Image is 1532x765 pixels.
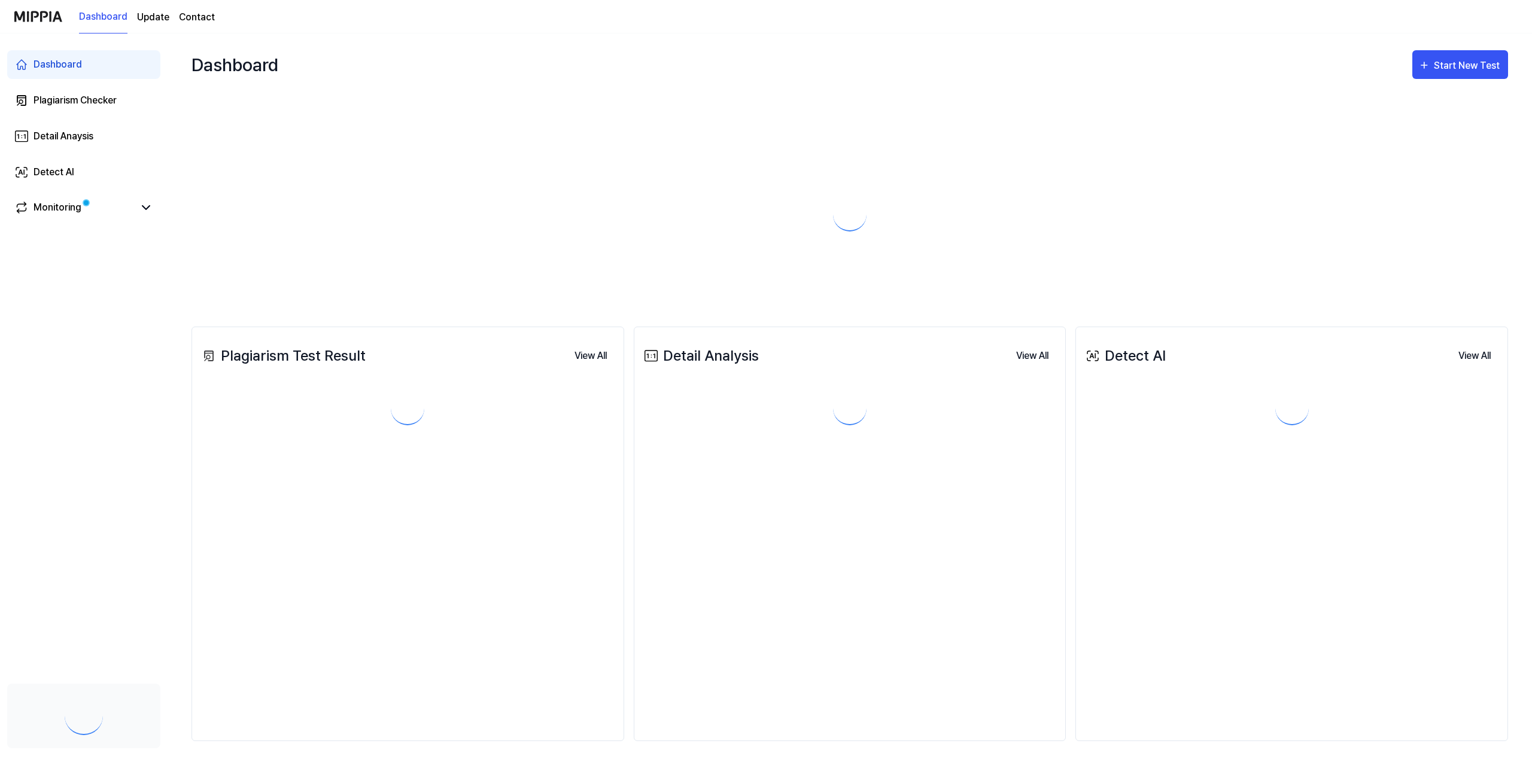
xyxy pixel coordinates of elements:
[1412,50,1508,79] button: Start New Test
[7,50,160,79] a: Dashboard
[1083,345,1166,367] div: Detect AI
[1007,343,1058,368] a: View All
[79,1,127,33] a: Dashboard
[7,86,160,115] a: Plagiarism Checker
[565,343,616,368] a: View All
[1449,344,1500,368] button: View All
[1007,344,1058,368] button: View All
[34,165,74,179] div: Detect AI
[34,129,93,144] div: Detail Anaysis
[7,158,160,187] a: Detect AI
[34,57,82,72] div: Dashboard
[34,93,117,108] div: Plagiarism Checker
[1434,58,1502,74] div: Start New Test
[137,10,169,25] a: Update
[1449,343,1500,368] a: View All
[34,200,81,215] div: Monitoring
[179,10,215,25] a: Contact
[642,345,759,367] div: Detail Analysis
[7,122,160,151] a: Detail Anaysis
[191,45,278,84] div: Dashboard
[14,200,134,215] a: Monitoring
[199,345,366,367] div: Plagiarism Test Result
[565,344,616,368] button: View All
